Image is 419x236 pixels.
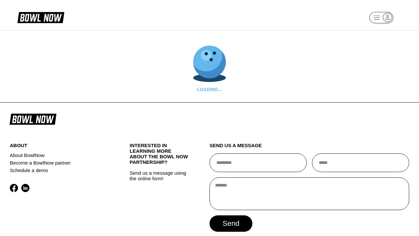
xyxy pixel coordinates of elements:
a: About BowlNow [10,151,110,159]
button: send [209,215,252,232]
a: Become a BowlNow partner [10,159,110,167]
div: send us a message [209,143,409,153]
a: Schedule a demo [10,167,110,174]
div: LOADING... [193,87,226,92]
div: INTERESTED IN LEARNING MORE ABOUT THE BOWL NOW PARTNERSHIP? [130,143,190,170]
div: about [10,143,110,151]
